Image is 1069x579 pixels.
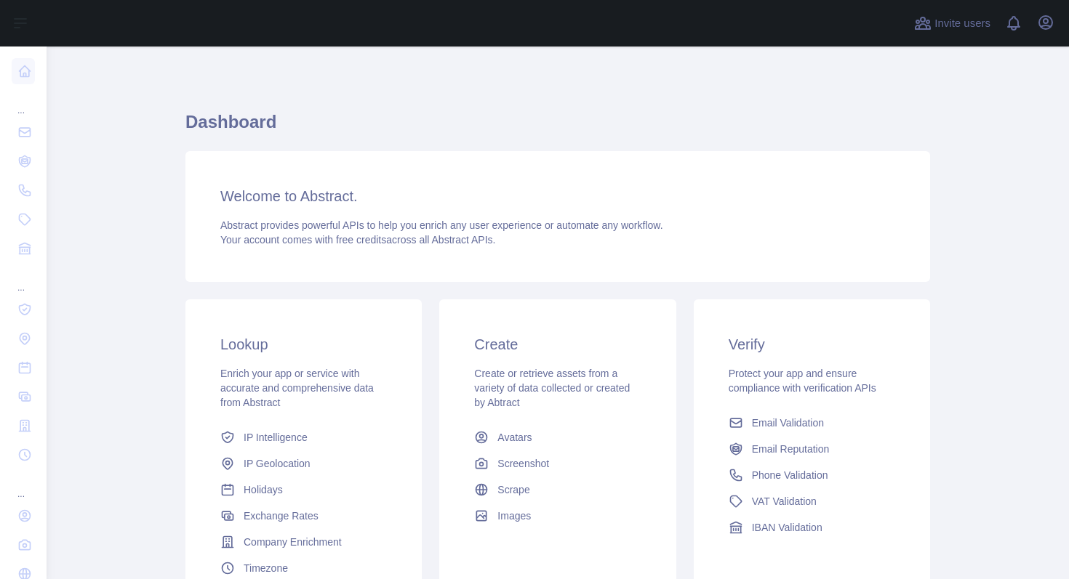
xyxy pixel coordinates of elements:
[752,494,817,509] span: VAT Validation
[723,514,901,540] a: IBAN Validation
[185,110,930,145] h1: Dashboard
[468,477,646,503] a: Scrape
[468,503,646,529] a: Images
[244,561,288,575] span: Timezone
[244,456,311,471] span: IP Geolocation
[729,334,895,355] h3: Verify
[468,450,646,477] a: Screenshot
[468,424,646,450] a: Avatars
[497,430,532,445] span: Avatars
[220,368,374,408] span: Enrich your app or service with accurate and comprehensive data from Abstract
[474,368,630,408] span: Create or retrieve assets from a variety of data collected or created by Abtract
[752,442,830,456] span: Email Reputation
[244,509,319,523] span: Exchange Rates
[220,234,495,246] span: Your account comes with across all Abstract APIs.
[723,410,901,436] a: Email Validation
[244,430,308,445] span: IP Intelligence
[723,462,901,488] a: Phone Validation
[12,471,35,500] div: ...
[244,482,283,497] span: Holidays
[497,509,531,523] span: Images
[244,535,342,549] span: Company Enrichment
[474,334,641,355] h3: Create
[752,468,828,482] span: Phone Validation
[729,368,876,394] span: Protect your app and ensure compliance with verification APIs
[723,488,901,514] a: VAT Validation
[12,264,35,293] div: ...
[723,436,901,462] a: Email Reputation
[752,520,822,535] span: IBAN Validation
[934,15,990,32] span: Invite users
[215,529,393,555] a: Company Enrichment
[497,482,529,497] span: Scrape
[497,456,549,471] span: Screenshot
[336,234,386,246] span: free credits
[911,12,993,35] button: Invite users
[215,477,393,503] a: Holidays
[752,416,824,430] span: Email Validation
[215,503,393,529] a: Exchange Rates
[215,450,393,477] a: IP Geolocation
[215,424,393,450] a: IP Intelligence
[220,334,387,355] h3: Lookup
[220,186,895,206] h3: Welcome to Abstract.
[220,219,663,231] span: Abstract provides powerful APIs to help you enrich any user experience or automate any workflow.
[12,87,35,116] div: ...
